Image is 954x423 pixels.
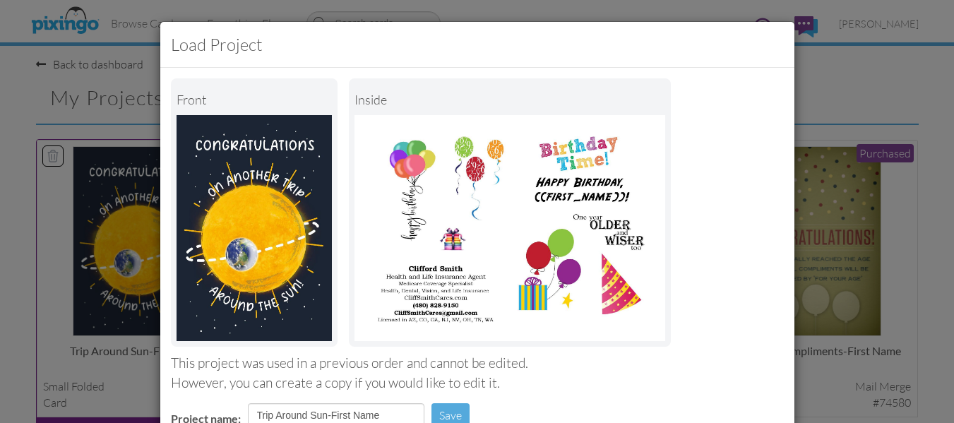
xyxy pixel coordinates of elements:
[354,115,665,341] img: Portrait Image
[171,374,784,393] div: However, you can create a copy if you would like to edit it.
[177,84,332,115] div: Front
[171,32,784,56] h3: Load Project
[171,354,784,373] div: This project was used in a previous order and cannot be edited.
[177,115,332,341] img: Landscape Image
[354,84,665,115] div: inside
